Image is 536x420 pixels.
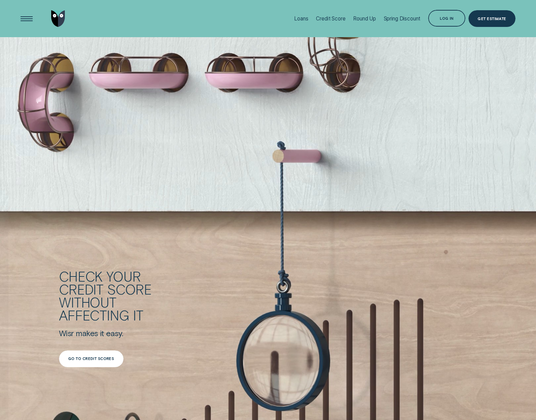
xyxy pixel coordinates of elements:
div: your [106,270,141,283]
div: credit [59,283,103,296]
div: Credit Score [316,15,345,22]
div: Go to credit scores [68,357,114,360]
a: Get Estimate [468,10,516,27]
div: affecting [59,309,129,321]
div: Check [59,270,103,283]
div: score [107,283,152,296]
div: Wisr [59,328,74,338]
div: it [100,328,104,338]
a: Go to credit scores [59,350,124,367]
img: Wisr [51,10,65,27]
div: Loans [294,15,308,22]
div: Round Up [353,15,376,22]
div: easy. [106,328,123,338]
div: it [133,309,143,321]
div: makes [76,328,98,338]
div: without [59,296,116,309]
button: Open Menu [18,10,35,27]
button: Log in [428,10,465,27]
div: Spring Discount [384,15,421,22]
